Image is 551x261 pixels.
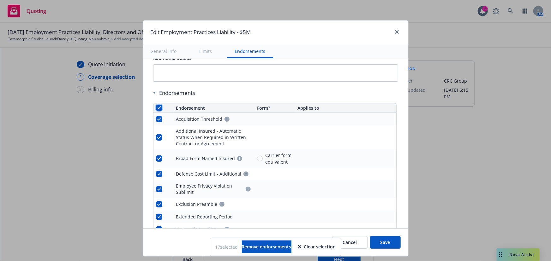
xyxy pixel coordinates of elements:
[393,28,401,36] a: close
[176,183,244,195] div: Employee Privacy Violation Sublimit
[176,128,252,147] div: Additional Insured - Automatic Status When Required in Written Contract or Agreement
[223,226,231,233] a: circleInformation
[298,241,336,253] button: Clear selection
[242,241,291,253] button: Remove endorsements
[153,89,397,97] div: Endorsements
[236,155,243,162] a: circleInformation
[242,244,291,250] span: Remove endorsements
[176,201,218,207] div: Exclusion Preamble
[244,185,252,193] a: circleInformation
[223,115,231,123] a: circleInformation
[227,44,273,58] button: Endorsements
[176,116,223,122] div: Acquisition Threshold
[151,28,251,36] h1: Edit Employment Practices Liability - $5M
[153,55,192,61] span: Additional Details
[176,214,233,220] div: Extended Reporting Period
[192,44,220,58] button: Limits
[143,44,184,58] button: General info
[242,170,250,178] a: circleInformation
[174,103,255,113] th: Endorsement
[218,200,226,208] a: circleInformation
[215,244,238,250] span: 17 selected
[265,152,292,165] span: Carrier form equivalent
[295,103,396,113] th: Applies to
[176,155,235,162] div: Broad Form Named Insured
[176,226,223,233] div: Notice of Cancellation
[176,171,242,177] div: Defense Cost Limit - Additional
[255,103,295,113] th: Form?
[332,236,368,249] button: Cancel
[257,156,263,161] input: Carrier form equivalent
[370,236,401,249] button: Save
